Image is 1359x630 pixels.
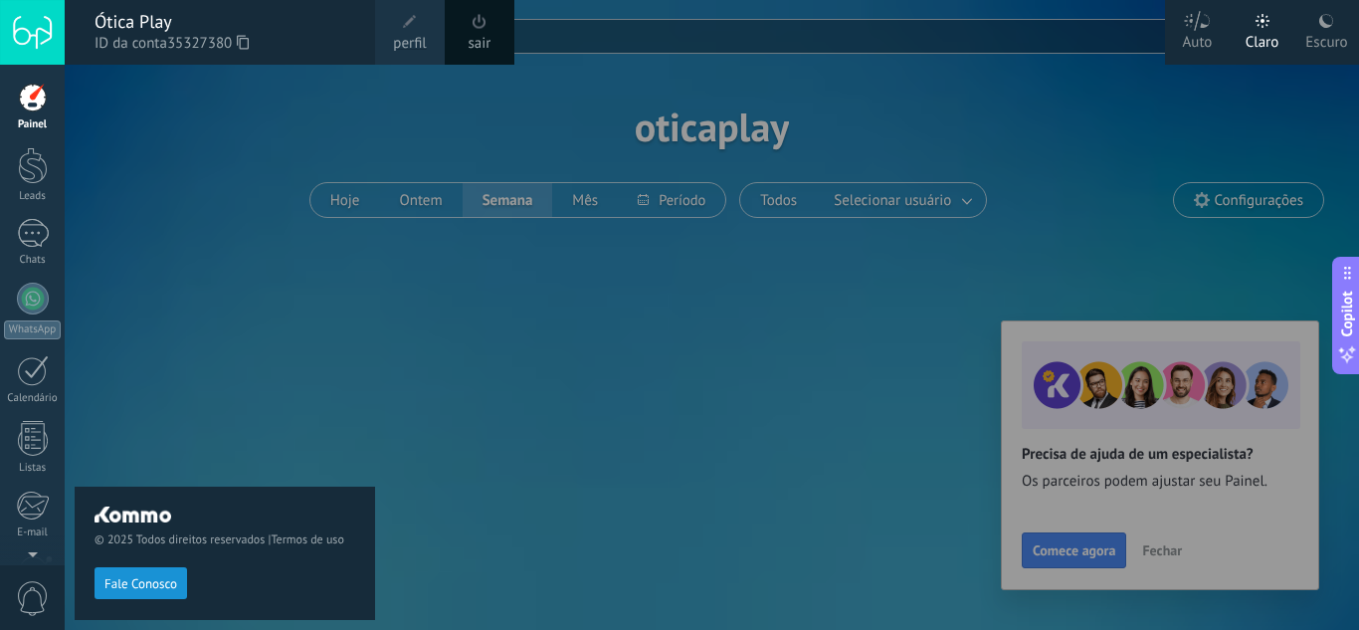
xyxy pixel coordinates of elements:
span: perfil [393,33,426,55]
button: Fale Conosco [95,567,187,599]
div: Auto [1183,13,1213,65]
a: Termos de uso [271,532,343,547]
div: WhatsApp [4,320,61,339]
span: © 2025 Todos direitos reservados | [95,532,355,547]
div: Calendário [4,392,62,405]
div: Chats [4,254,62,267]
a: sair [469,33,491,55]
span: ID da conta [95,33,355,55]
div: Escuro [1305,13,1347,65]
div: Painel [4,118,62,131]
span: Copilot [1337,291,1357,336]
span: 35327380 [167,33,249,55]
div: Ótica Play [95,11,355,33]
div: Leads [4,190,62,203]
span: Fale Conosco [104,577,177,591]
a: Fale Conosco [95,575,187,590]
div: Claro [1246,13,1279,65]
div: Listas [4,462,62,475]
div: E-mail [4,526,62,539]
